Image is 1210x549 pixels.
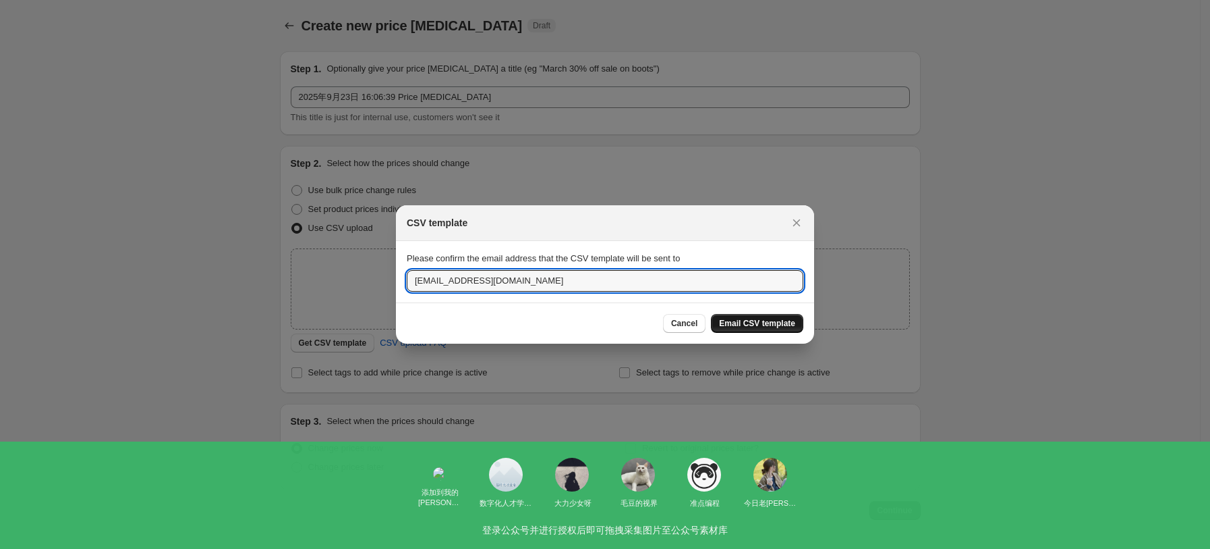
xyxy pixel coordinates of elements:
[671,318,697,329] span: Cancel
[711,314,803,333] button: Email CSV template
[719,318,795,329] span: Email CSV template
[407,253,680,263] span: Please confirm the email address that the CSV template will be sent to
[663,314,705,333] button: Cancel
[787,213,806,232] button: Close
[407,216,467,230] h2: CSV template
